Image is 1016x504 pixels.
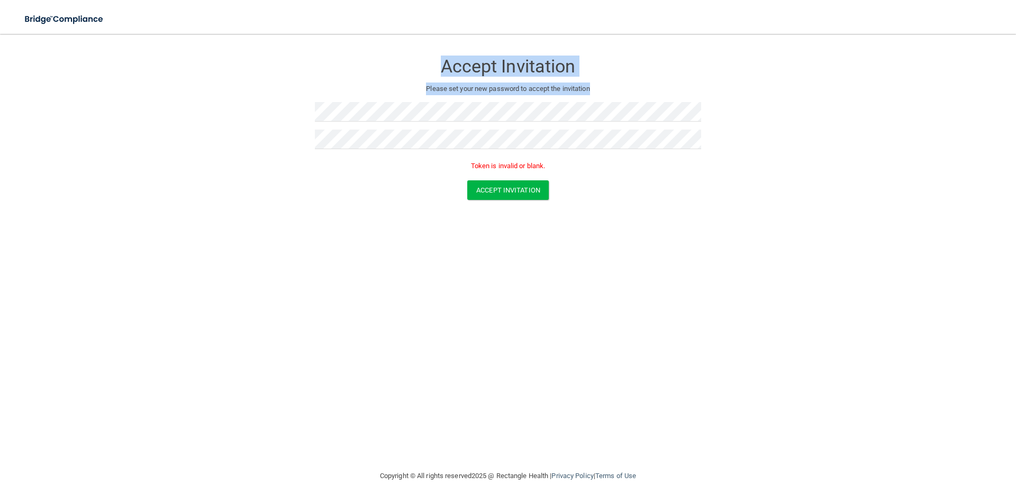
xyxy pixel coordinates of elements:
img: bridge_compliance_login_screen.278c3ca4.svg [16,8,113,30]
a: Privacy Policy [551,472,593,480]
a: Terms of Use [595,472,636,480]
button: Accept Invitation [467,180,549,200]
h3: Accept Invitation [315,57,701,76]
p: Token is invalid or blank. [315,160,701,172]
p: Please set your new password to accept the invitation [323,83,693,95]
div: Copyright © All rights reserved 2025 @ Rectangle Health | | [315,459,701,493]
